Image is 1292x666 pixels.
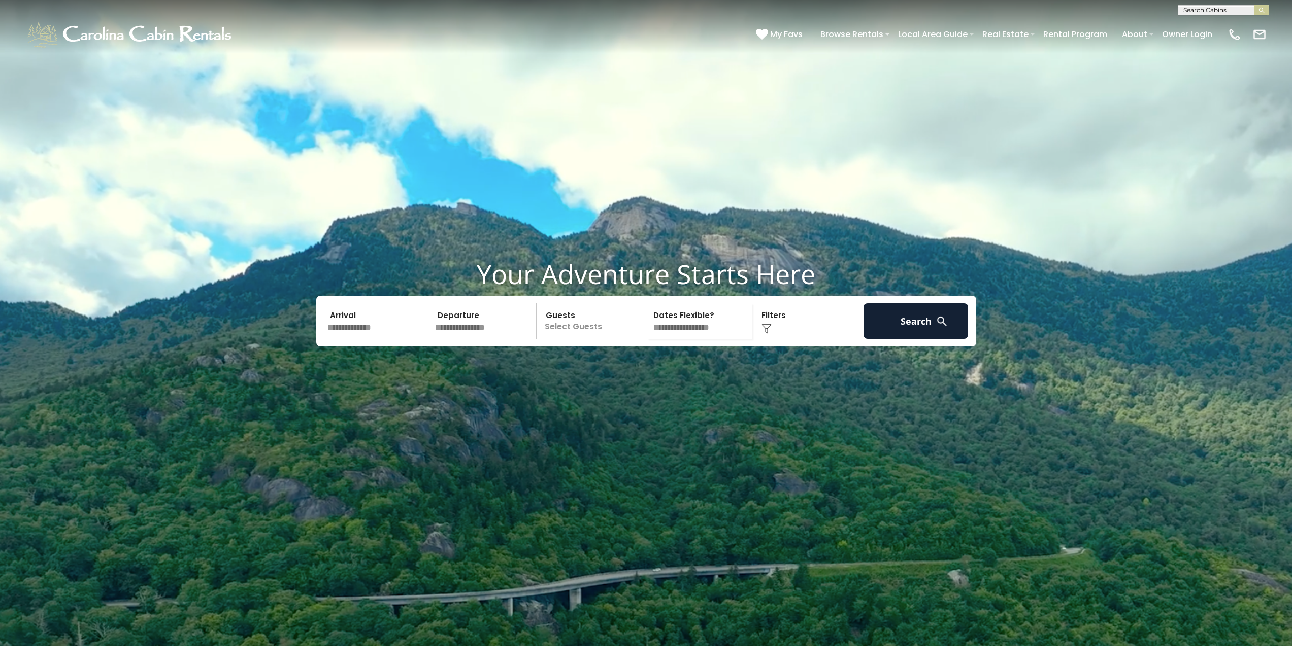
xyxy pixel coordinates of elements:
[756,28,805,41] a: My Favs
[25,19,236,50] img: White-1-1-2.png
[1038,25,1112,43] a: Rental Program
[893,25,973,43] a: Local Area Guide
[770,28,803,41] span: My Favs
[540,303,644,339] p: Select Guests
[1252,27,1267,42] img: mail-regular-white.png
[1157,25,1217,43] a: Owner Login
[1117,25,1152,43] a: About
[1228,27,1242,42] img: phone-regular-white.png
[761,324,772,334] img: filter--v1.png
[815,25,888,43] a: Browse Rentals
[864,303,969,339] button: Search
[936,315,948,328] img: search-regular-white.png
[977,25,1034,43] a: Real Estate
[8,258,1284,290] h1: Your Adventure Starts Here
